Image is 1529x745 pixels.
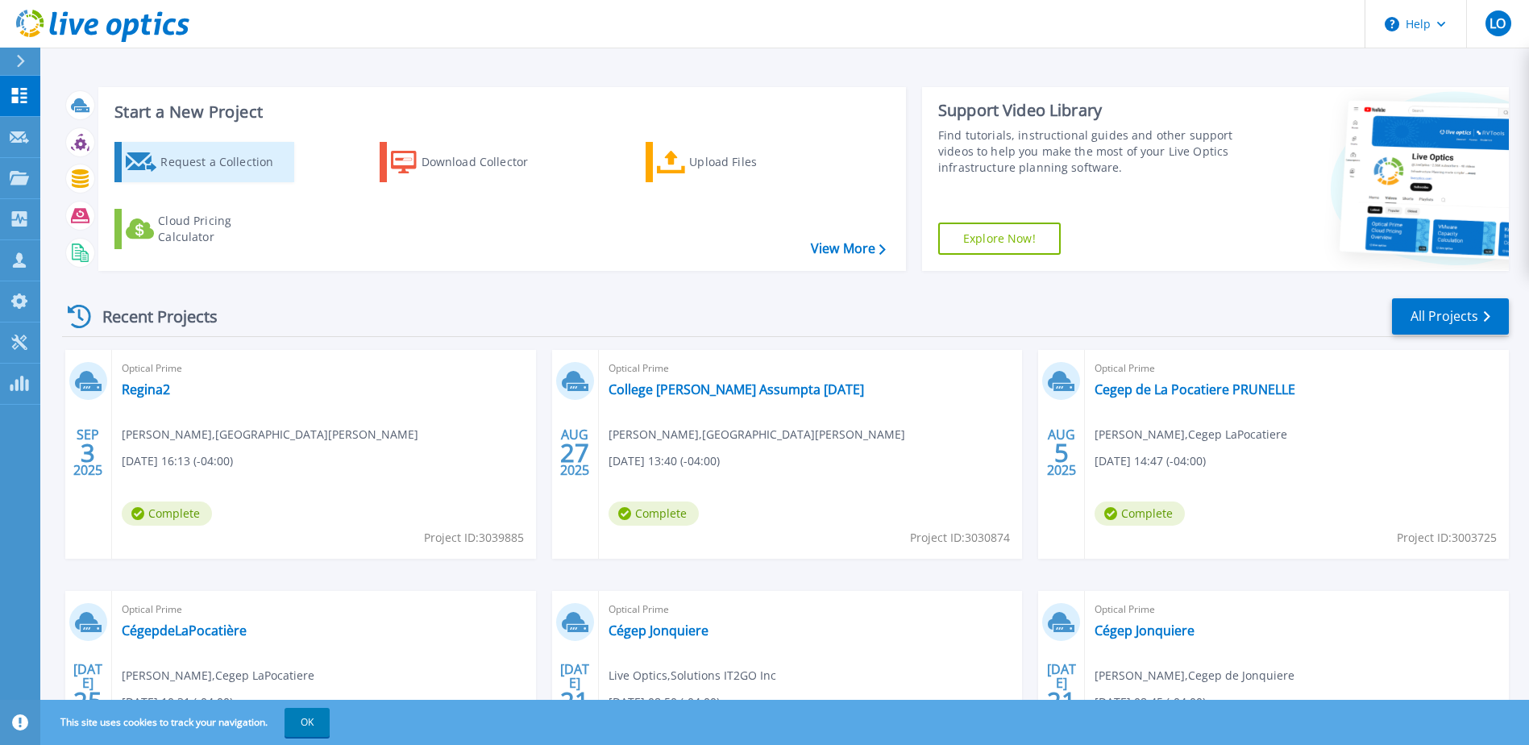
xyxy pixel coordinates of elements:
span: [DATE] 10:31 (-04:00) [122,693,233,711]
a: Cegep de La Pocatiere PRUNELLE [1095,381,1295,397]
div: Download Collector [422,146,551,178]
span: Optical Prime [1095,360,1499,377]
span: [DATE] 14:47 (-04:00) [1095,452,1206,470]
span: Optical Prime [122,601,526,618]
div: SEP 2025 [73,423,103,482]
div: [DATE] 2025 [73,664,103,723]
span: 3 [81,446,95,460]
span: [PERSON_NAME] , Cegep LaPocatiere [122,667,314,685]
span: Live Optics , Solutions IT2GO Inc [609,667,776,685]
a: Regina2 [122,381,170,397]
div: AUG 2025 [559,423,590,482]
span: [PERSON_NAME] , Cegep de Jonquiere [1095,667,1294,685]
div: Recent Projects [62,297,239,336]
button: OK [285,708,330,737]
span: Optical Prime [609,360,1013,377]
div: [DATE] 2025 [1046,664,1077,723]
span: Project ID: 3030874 [910,529,1010,547]
span: Project ID: 3039885 [424,529,524,547]
a: Cloud Pricing Calculator [114,209,294,249]
span: LO [1490,17,1506,30]
div: Find tutorials, instructional guides and other support videos to help you make the most of your L... [938,127,1237,176]
span: [DATE] 08:50 (-04:00) [609,693,720,711]
a: Download Collector [380,142,559,182]
span: [DATE] 13:40 (-04:00) [609,452,720,470]
a: Explore Now! [938,223,1061,255]
a: Cégep Jonquiere [1095,622,1195,639]
span: 21 [1047,694,1076,708]
div: [DATE] 2025 [559,664,590,723]
span: [PERSON_NAME] , [GEOGRAPHIC_DATA][PERSON_NAME] [122,426,418,443]
div: Request a Collection [160,146,289,178]
a: CégepdeLaPocatière [122,622,247,639]
span: Optical Prime [122,360,526,377]
span: Project ID: 3003725 [1397,529,1497,547]
div: Upload Files [689,146,818,178]
span: 5 [1054,446,1069,460]
a: Upload Files [646,142,825,182]
span: Complete [1095,502,1185,526]
span: 25 [73,694,102,708]
a: Request a Collection [114,142,294,182]
span: 21 [560,694,589,708]
span: Complete [122,502,212,526]
span: [DATE] 16:13 (-04:00) [122,452,233,470]
span: Optical Prime [609,601,1013,618]
span: [DATE] 08:45 (-04:00) [1095,693,1206,711]
h3: Start a New Project [114,103,885,121]
a: College [PERSON_NAME] Assumpta [DATE] [609,381,864,397]
span: Complete [609,502,699,526]
span: This site uses cookies to track your navigation. [44,708,330,737]
div: Cloud Pricing Calculator [158,213,287,245]
a: View More [811,241,886,256]
span: [PERSON_NAME] , Cegep LaPocatiere [1095,426,1287,443]
a: Cégep Jonquiere [609,622,708,639]
span: 27 [560,446,589,460]
div: Support Video Library [938,100,1237,121]
span: Optical Prime [1095,601,1499,618]
span: [PERSON_NAME] , [GEOGRAPHIC_DATA][PERSON_NAME] [609,426,905,443]
div: AUG 2025 [1046,423,1077,482]
a: All Projects [1392,298,1509,335]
